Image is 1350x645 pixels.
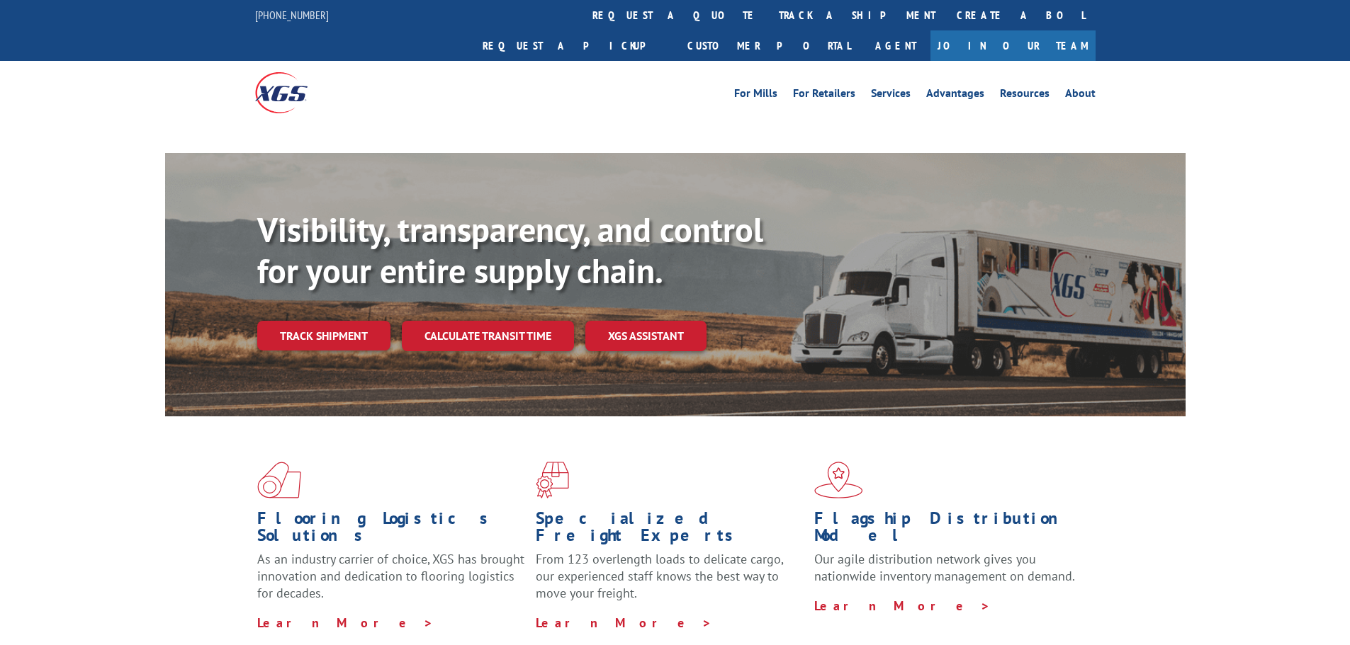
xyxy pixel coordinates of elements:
[257,462,301,498] img: xgs-icon-total-supply-chain-intelligence-red
[536,551,804,614] p: From 123 overlength loads to delicate cargo, our experienced staff knows the best way to move you...
[536,510,804,551] h1: Specialized Freight Experts
[930,30,1096,61] a: Join Our Team
[585,321,707,351] a: XGS ASSISTANT
[814,462,863,498] img: xgs-icon-flagship-distribution-model-red
[255,8,329,22] a: [PHONE_NUMBER]
[257,615,434,631] a: Learn More >
[472,30,677,61] a: Request a pickup
[861,30,930,61] a: Agent
[871,88,911,103] a: Services
[257,551,524,601] span: As an industry carrier of choice, XGS has brought innovation and dedication to flooring logistics...
[257,207,763,292] b: Visibility, transparency, and control for your entire supply chain.
[793,88,855,103] a: For Retailers
[257,510,525,551] h1: Flooring Logistics Solutions
[814,551,1075,584] span: Our agile distribution network gives you nationwide inventory management on demand.
[536,462,569,498] img: xgs-icon-focused-on-flooring-red
[536,615,712,631] a: Learn More >
[402,321,574,351] a: Calculate transit time
[734,88,777,103] a: For Mills
[814,598,991,614] a: Learn More >
[1065,88,1096,103] a: About
[1000,88,1050,103] a: Resources
[677,30,861,61] a: Customer Portal
[926,88,984,103] a: Advantages
[257,321,390,350] a: Track shipment
[814,510,1082,551] h1: Flagship Distribution Model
